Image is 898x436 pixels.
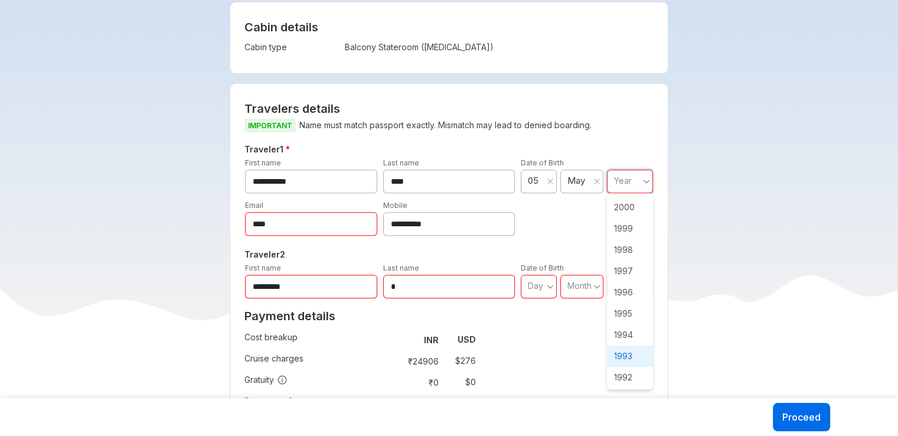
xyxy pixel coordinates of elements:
[547,178,554,185] svg: close
[245,158,281,167] label: First name
[244,350,388,372] td: Cruise charges
[547,281,554,292] svg: angle down
[528,281,543,291] span: Day
[607,261,653,282] span: 1997
[244,309,476,323] h2: Payment details
[388,329,394,350] td: :
[245,201,263,210] label: Email
[244,119,296,132] span: IMPORTANT
[388,393,394,414] td: :
[244,39,339,56] td: Cabin type
[607,282,653,303] span: 1996
[394,395,443,412] td: -₹ 1805
[424,335,439,345] strong: INR
[458,334,476,344] strong: USD
[443,353,476,369] td: $ 276
[567,281,592,291] span: Month
[593,281,600,292] svg: angle down
[773,403,830,431] button: Proceed
[607,346,653,367] span: 1993
[244,20,654,34] h4: Cabin details
[547,175,554,187] button: Clear
[607,367,653,388] span: 1992
[383,158,419,167] label: Last name
[607,218,653,239] span: 1999
[383,201,407,210] label: Mobile
[567,175,589,187] span: May
[388,372,394,393] td: :
[242,142,656,157] h5: Traveler 1
[607,197,653,218] span: 2000
[521,158,564,167] label: Date of Birth
[244,118,654,133] p: Name must match passport exactly. Mismatch may lead to denied boarding.
[607,324,653,346] span: 1994
[614,175,632,186] span: Year
[388,350,394,372] td: :
[383,263,419,272] label: Last name
[443,395,476,412] td: -$ 20
[244,374,288,386] span: Gratuity
[244,395,293,407] span: Discount
[242,248,656,262] h5: Traveler 2
[528,175,543,187] span: 05
[244,329,388,350] td: Cost breakup
[593,178,600,185] svg: close
[607,239,653,261] span: 1998
[394,374,443,391] td: ₹ 0
[643,175,650,187] svg: angle down
[339,39,345,56] td: :
[593,175,600,187] button: Clear
[244,102,654,116] h2: Travelers details
[345,39,562,56] td: Balcony Stateroom ([MEDICAL_DATA])
[394,353,443,369] td: ₹ 24906
[521,263,564,272] label: Date of Birth
[607,303,653,324] span: 1995
[245,263,281,272] label: First name
[443,374,476,391] td: $ 0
